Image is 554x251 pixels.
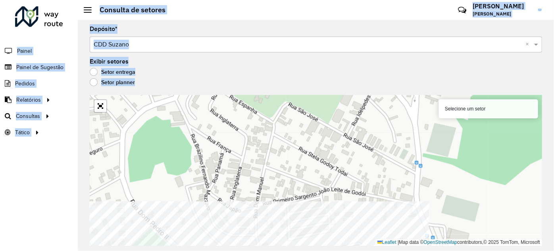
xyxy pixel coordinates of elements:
span: Painel de Sugestão [16,63,63,71]
a: Leaflet [377,239,396,245]
h3: [PERSON_NAME] [473,2,532,10]
div: Map data © contributors,© 2025 TomTom, Microsoft [375,239,542,246]
span: Painel [17,47,32,55]
a: Contato Rápido [454,2,471,19]
div: Selecione um setor [439,99,538,118]
span: Consultas [16,112,40,120]
label: Depósito [90,24,117,34]
span: Clear all [525,40,532,49]
span: Pedidos [15,79,35,88]
span: Tático [15,128,30,137]
span: | [398,239,399,245]
h2: Consulta de setores [92,6,165,14]
label: Exibir setores [90,57,129,66]
span: Relatórios [16,96,41,104]
label: Setor planner [90,78,135,86]
a: Abrir mapa em tela cheia [94,100,106,112]
a: OpenStreetMap [424,239,458,245]
label: Setor entrega [90,68,135,76]
span: [PERSON_NAME] [473,10,532,17]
